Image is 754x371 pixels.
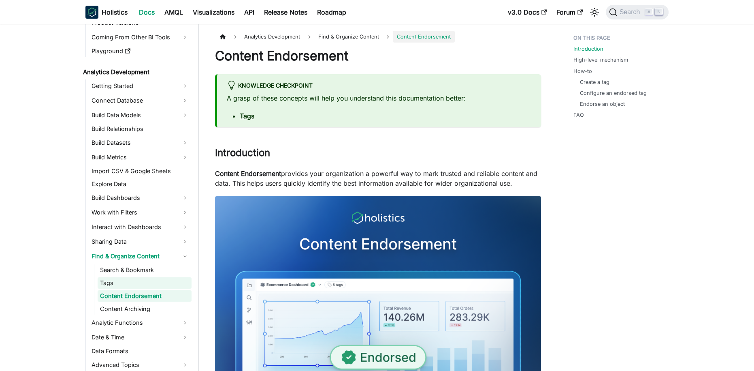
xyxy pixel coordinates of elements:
[573,56,628,64] a: High-level mechanism
[77,24,199,371] nav: Docs sidebar
[188,6,239,19] a: Visualizations
[580,78,609,86] a: Create a tag
[240,31,304,43] span: Analytics Development
[85,6,128,19] a: HolisticsHolistics
[89,191,192,204] a: Build Dashboards
[89,151,192,164] a: Build Metrics
[645,9,653,16] kbd: ⌘
[552,6,588,19] a: Forum
[215,169,281,178] strong: Content Endorsement
[215,31,541,43] nav: Breadcrumbs
[98,303,192,315] a: Content Archiving
[573,67,592,75] a: How-to
[89,345,192,357] a: Data Formats
[85,6,98,19] img: Holistics
[89,206,192,219] a: Work with Filters
[89,123,192,135] a: Build Relationships
[314,31,383,43] span: Find & Organize Content
[393,31,455,43] span: Content Endorsement
[227,81,531,91] div: knowledge checkpoint
[98,277,192,289] a: Tags
[227,93,531,103] p: A grasp of these concepts will help you understand this documentation better:
[617,9,645,16] span: Search
[580,100,625,108] a: Endorse an object
[98,264,192,276] a: Search & Bookmark
[655,8,663,15] kbd: K
[215,48,541,64] h1: Content Endorsement
[81,66,192,78] a: Analytics Development
[259,6,312,19] a: Release Notes
[89,316,192,329] a: Analytic Functions
[215,169,541,188] p: provides your organization a powerful way to mark trusted and reliable content and data. This hel...
[580,89,647,97] a: Configure an endorsed tag
[89,136,192,149] a: Build Datasets
[89,250,192,263] a: Find & Organize Content
[89,45,192,57] a: Playground
[573,111,584,119] a: FAQ
[102,7,128,17] b: Holistics
[89,165,192,177] a: Import CSV & Google Sheets
[573,45,603,53] a: Introduction
[503,6,552,19] a: v3.0 Docs
[160,6,188,19] a: AMQL
[215,31,230,43] a: Home page
[215,147,541,162] h2: Introduction
[239,6,259,19] a: API
[312,6,351,19] a: Roadmap
[89,31,192,44] a: Coming From Other BI Tools
[606,5,669,19] button: Search (Command+K)
[89,331,192,344] a: Date & Time
[89,221,192,234] a: Interact with Dashboards
[89,94,192,107] a: Connect Database
[89,178,192,190] a: Explore Data
[134,6,160,19] a: Docs
[89,235,192,248] a: Sharing Data
[98,290,192,302] a: Content Endorsement
[240,112,254,120] a: Tags
[89,109,192,122] a: Build Data Models
[588,6,601,19] button: Switch between dark and light mode (currently light mode)
[89,79,192,92] a: Getting Started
